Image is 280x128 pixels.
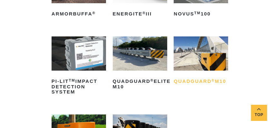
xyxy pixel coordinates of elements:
[92,11,95,15] sup: ®
[194,11,201,15] sup: TM
[52,76,106,97] h2: PI-LIT Impact Detection System
[212,78,215,82] sup: ®
[52,9,106,19] h2: ArmorBuffa
[251,105,267,121] a: Top
[174,36,228,86] a: QuadGuard®M10
[174,76,228,87] h2: QuadGuard M10
[69,78,75,82] sup: TM
[52,36,106,97] a: PI-LITTMImpact Detection System
[113,76,167,92] h2: QuadGuard Elite M10
[113,36,167,92] a: QuadGuard®Elite M10
[142,11,146,15] sup: ®
[174,9,228,19] h2: NOVUS 100
[150,78,154,82] sup: ®
[251,111,267,119] span: Top
[113,9,167,19] h2: ENERGITE III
